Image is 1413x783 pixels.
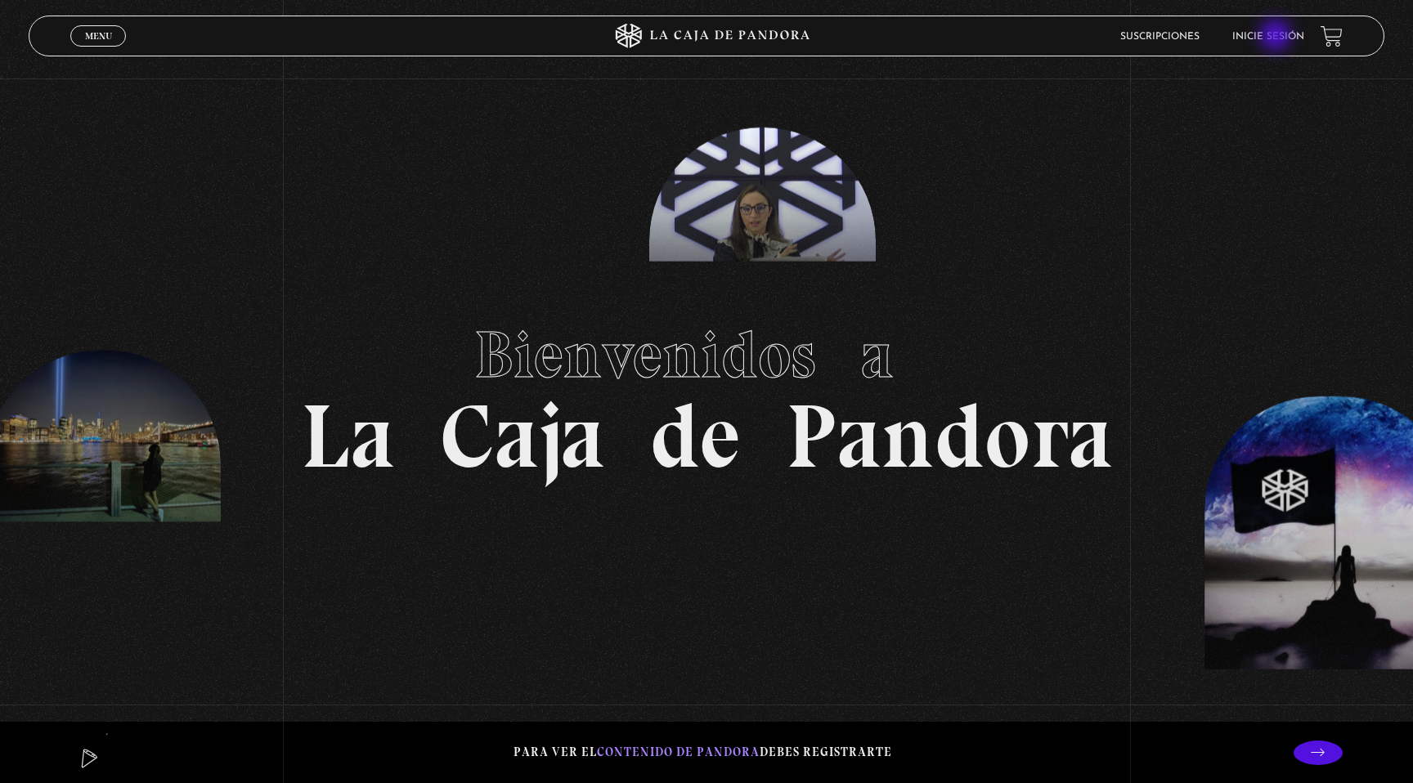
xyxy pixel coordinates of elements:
span: contenido de Pandora [597,745,760,759]
a: Inicie sesión [1232,32,1304,42]
span: Cerrar [79,45,118,56]
a: Suscripciones [1120,32,1200,42]
h1: La Caja de Pandora [301,302,1113,481]
span: Bienvenidos a [474,315,939,394]
span: Menu [85,31,112,41]
p: Para ver el debes registrarte [514,741,892,763]
a: View your shopping cart [1321,25,1343,47]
